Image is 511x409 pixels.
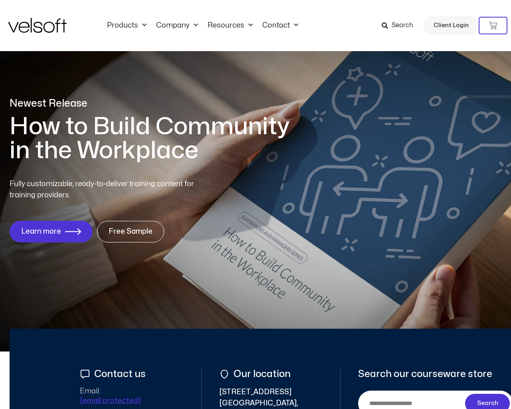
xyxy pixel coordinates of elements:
[102,21,151,30] a: ProductsMenu Toggle
[232,369,291,379] span: Our location
[10,221,93,242] a: Learn more
[10,179,208,201] p: Fully customizable, ready-to-deliver training content for training providers.
[424,16,479,35] a: Client Login
[434,20,469,31] span: Client Login
[102,21,303,30] nav: Menu
[358,369,492,379] span: Search our courseware store
[21,228,61,236] span: Learn more
[203,21,257,30] a: ResourcesMenu Toggle
[382,19,419,32] a: Search
[92,369,146,379] span: Contact us
[80,396,141,406] a: [email protected]
[109,228,153,236] span: Free Sample
[80,388,101,395] span: Email:
[151,21,203,30] a: CompanyMenu Toggle
[8,18,67,33] img: Velsoft Training Materials
[10,97,301,111] p: Newest Release
[10,115,301,163] h1: How to Build Community in the Workplace
[257,21,303,30] a: ContactMenu Toggle
[97,221,164,242] a: Free Sample
[392,20,413,31] span: Search
[477,399,498,408] span: Search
